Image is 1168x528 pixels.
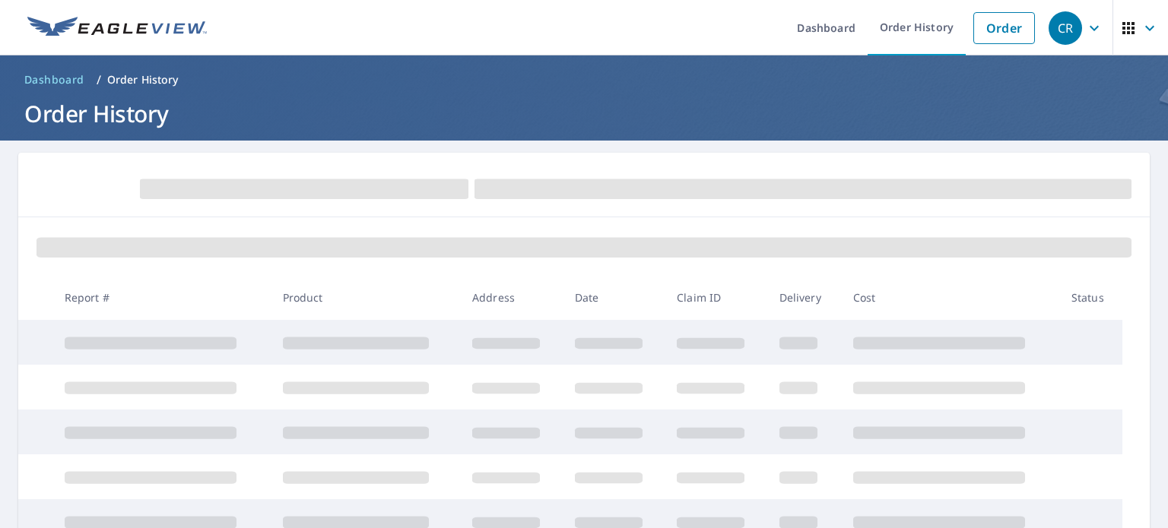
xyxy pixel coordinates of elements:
[18,98,1150,129] h1: Order History
[18,68,1150,92] nav: breadcrumb
[563,275,665,320] th: Date
[1049,11,1082,45] div: CR
[24,72,84,87] span: Dashboard
[841,275,1059,320] th: Cost
[460,275,563,320] th: Address
[27,17,207,40] img: EV Logo
[665,275,767,320] th: Claim ID
[767,275,841,320] th: Delivery
[1059,275,1122,320] th: Status
[271,275,461,320] th: Product
[107,72,179,87] p: Order History
[18,68,90,92] a: Dashboard
[973,12,1035,44] a: Order
[52,275,271,320] th: Report #
[97,71,101,89] li: /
